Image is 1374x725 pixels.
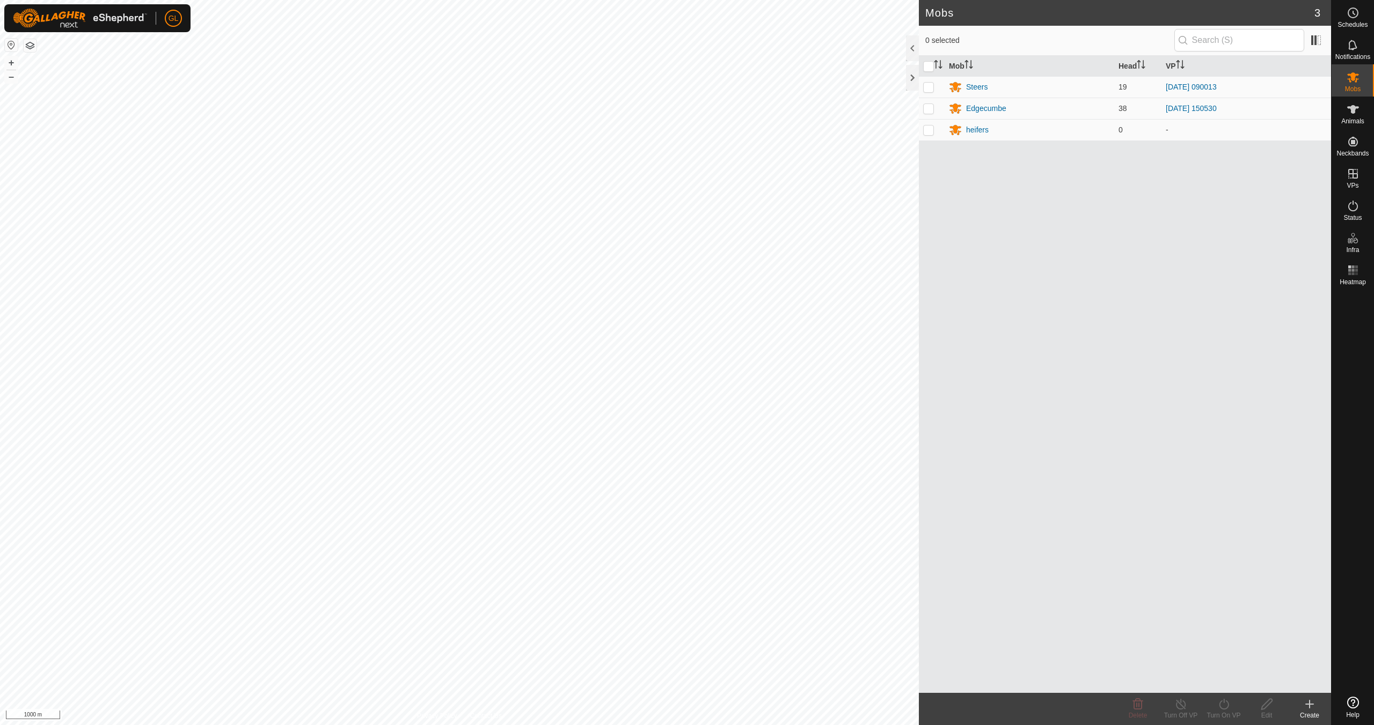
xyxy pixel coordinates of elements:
div: Steers [966,82,988,93]
div: Turn Off VP [1159,711,1202,720]
span: 19 [1119,83,1127,91]
button: + [5,56,18,69]
span: 3 [1314,5,1320,21]
th: Head [1114,56,1161,77]
a: Contact Us [470,711,502,721]
h2: Mobs [925,6,1314,19]
div: Edgecumbe [966,103,1006,114]
div: Edit [1245,711,1288,720]
span: Infra [1346,247,1359,253]
p-sorticon: Activate to sort [1137,62,1145,70]
div: heifers [966,124,989,136]
div: Turn On VP [1202,711,1245,720]
button: Map Layers [24,39,36,52]
button: – [5,70,18,83]
span: 0 selected [925,35,1174,46]
span: Delete [1129,712,1148,719]
button: Reset Map [5,39,18,51]
p-sorticon: Activate to sort [934,62,942,70]
span: GL [169,13,179,24]
span: Animals [1341,118,1364,124]
span: Notifications [1335,54,1370,60]
span: Mobs [1345,86,1361,92]
th: Mob [945,56,1114,77]
span: 38 [1119,104,1127,113]
a: Privacy Policy [417,711,457,721]
span: Help [1346,712,1360,718]
img: Gallagher Logo [13,9,147,28]
p-sorticon: Activate to sort [964,62,973,70]
a: [DATE] 150530 [1166,104,1217,113]
a: [DATE] 090013 [1166,83,1217,91]
p-sorticon: Activate to sort [1176,62,1185,70]
a: Help [1332,692,1374,722]
td: - [1161,119,1331,140]
span: Schedules [1338,21,1368,28]
span: Heatmap [1340,279,1366,285]
div: Create [1288,711,1331,720]
th: VP [1161,56,1331,77]
span: 0 [1119,125,1123,134]
input: Search (S) [1174,29,1304,51]
span: VPs [1347,182,1358,189]
span: Status [1343,214,1362,221]
span: Neckbands [1336,150,1369,157]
